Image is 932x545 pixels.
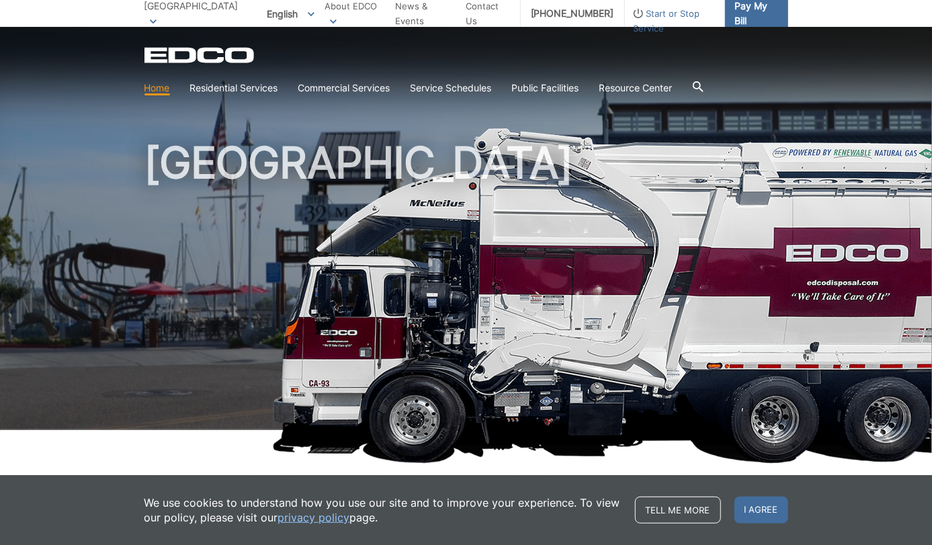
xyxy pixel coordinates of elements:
[257,3,325,25] span: English
[144,47,256,63] a: EDCD logo. Return to the homepage.
[278,510,350,525] a: privacy policy
[144,81,170,95] a: Home
[411,81,492,95] a: Service Schedules
[734,497,788,523] span: I agree
[144,141,788,436] h1: [GEOGRAPHIC_DATA]
[144,495,622,525] p: We use cookies to understand how you use our site and to improve your experience. To view our pol...
[512,81,579,95] a: Public Facilities
[298,81,390,95] a: Commercial Services
[635,497,721,523] a: Tell me more
[190,81,278,95] a: Residential Services
[599,81,673,95] a: Resource Center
